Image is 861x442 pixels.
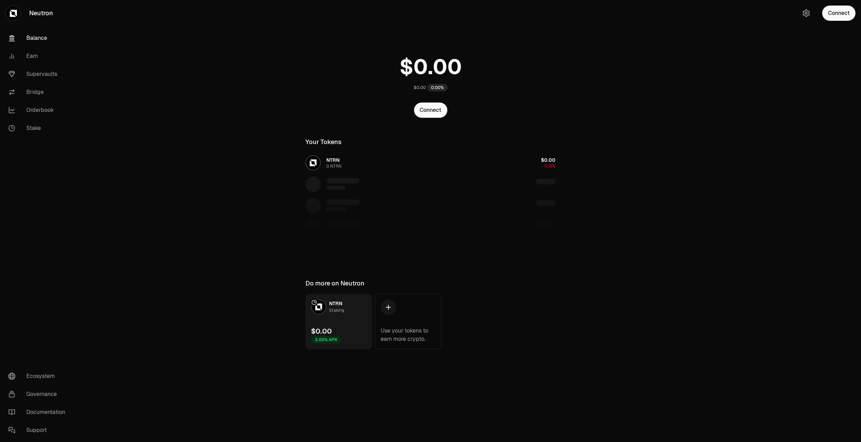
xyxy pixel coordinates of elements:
span: NTRN [329,300,342,307]
div: $0.00 [414,85,426,90]
div: $0.00 [311,326,332,336]
a: Documentation [3,403,75,421]
div: 0.00% [427,84,448,91]
a: NTRN LogoNTRNStaking$0.003.00% APR [305,294,372,349]
div: Do more on Neutron [305,279,364,288]
img: NTRN Logo [312,300,326,314]
div: 3.00% APR [311,336,341,344]
a: Ecosystem [3,367,75,385]
a: Use your tokens to earn more crypto. [375,294,441,349]
a: Orderbook [3,101,75,119]
a: Balance [3,29,75,47]
div: Use your tokens to earn more crypto. [381,327,436,343]
a: Bridge [3,83,75,101]
div: Your Tokens [305,137,342,147]
a: Earn [3,47,75,65]
button: Connect [414,103,447,118]
button: Connect [822,6,855,21]
a: Stake [3,119,75,137]
a: Support [3,421,75,439]
div: Staking [329,307,344,314]
a: Governance [3,385,75,403]
a: Supervaults [3,65,75,83]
